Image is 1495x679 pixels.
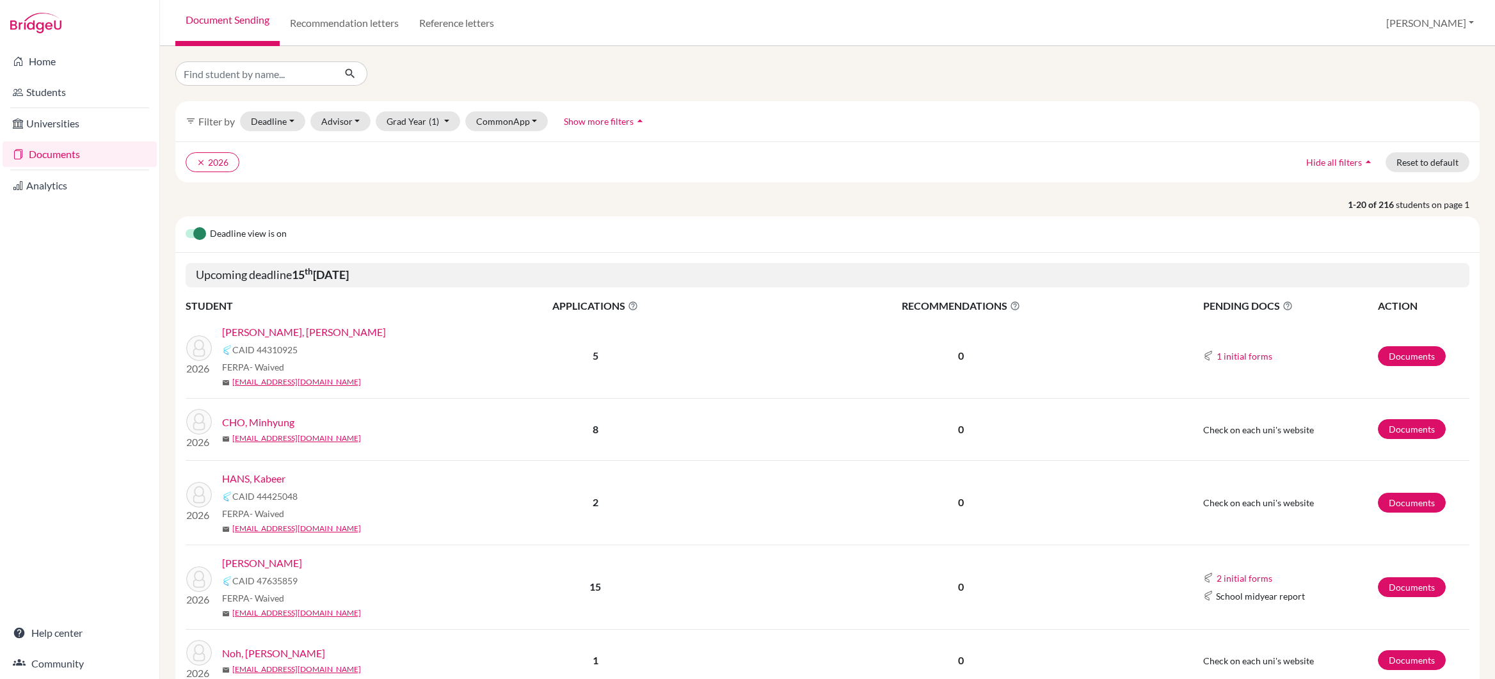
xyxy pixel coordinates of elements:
img: Common App logo [222,345,232,355]
a: [EMAIL_ADDRESS][DOMAIN_NAME] [232,664,361,675]
span: FERPA [222,591,284,605]
b: 5 [593,349,598,362]
span: School midyear report [1216,589,1305,603]
span: Check on each uni's website [1203,497,1314,508]
a: Documents [1378,419,1446,439]
span: Hide all filters [1306,157,1362,168]
span: Check on each uni's website [1203,655,1314,666]
button: CommonApp [465,111,548,131]
i: clear [196,158,205,167]
img: Common App logo [1203,591,1213,601]
h5: Upcoming deadline [186,263,1469,287]
a: CHO, Minhyung [222,415,294,430]
span: mail [222,379,230,387]
a: [PERSON_NAME] [222,555,302,571]
button: Grad Year(1) [376,111,460,131]
span: Check on each uni's website [1203,424,1314,435]
a: Help center [3,620,157,646]
span: mail [222,525,230,533]
span: Filter by [198,115,235,127]
span: APPLICATIONS [442,298,749,314]
button: 1 initial forms [1216,349,1273,363]
img: Common App logo [222,491,232,502]
span: (1) [429,116,439,127]
a: [EMAIL_ADDRESS][DOMAIN_NAME] [232,523,361,534]
span: Deadline view is on [210,227,287,242]
span: - Waived [250,362,284,372]
p: 0 [750,653,1172,668]
span: FERPA [222,360,284,374]
a: Noh, [PERSON_NAME] [222,646,325,661]
a: Documents [1378,577,1446,597]
th: ACTION [1377,298,1469,314]
button: Hide all filtersarrow_drop_up [1295,152,1386,172]
span: PENDING DOCS [1203,298,1377,314]
span: mail [222,610,230,618]
p: 2026 [186,361,212,376]
a: Students [3,79,157,105]
span: CAID 47635859 [232,574,298,587]
i: arrow_drop_up [634,115,646,127]
sup: th [305,266,313,276]
a: Universities [3,111,157,136]
button: [PERSON_NAME] [1380,11,1480,35]
a: Documents [1378,650,1446,670]
img: KOHLI, Devansh [186,566,212,592]
button: Show more filtersarrow_drop_up [553,111,657,131]
img: Common App logo [1203,351,1213,361]
a: [EMAIL_ADDRESS][DOMAIN_NAME] [232,433,361,444]
i: filter_list [186,116,196,126]
th: STUDENT [186,298,442,314]
a: Home [3,49,157,74]
a: Documents [3,141,157,167]
img: BANSAL, Ashish Davender [186,335,212,361]
p: 0 [750,422,1172,437]
img: CHO, Minhyung [186,409,212,435]
span: FERPA [222,507,284,520]
a: Analytics [3,173,157,198]
span: students on page 1 [1396,198,1480,211]
img: Noh, Hyeonggyun [186,640,212,666]
button: clear2026 [186,152,239,172]
span: RECOMMENDATIONS [750,298,1172,314]
strong: 1-20 of 216 [1348,198,1396,211]
button: 2 initial forms [1216,571,1273,586]
a: [EMAIL_ADDRESS][DOMAIN_NAME] [232,376,361,388]
button: Deadline [240,111,305,131]
span: CAID 44425048 [232,490,298,503]
a: [EMAIL_ADDRESS][DOMAIN_NAME] [232,607,361,619]
b: 1 [593,654,598,666]
img: Bridge-U [10,13,61,33]
a: Documents [1378,346,1446,366]
span: Show more filters [564,116,634,127]
a: [PERSON_NAME], [PERSON_NAME] [222,324,386,340]
span: mail [222,435,230,443]
p: 0 [750,495,1172,510]
a: HANS, Kabeer [222,471,285,486]
span: - Waived [250,593,284,603]
p: 2026 [186,592,212,607]
b: 15 [589,580,601,593]
button: Advisor [310,111,371,131]
p: 0 [750,348,1172,363]
span: CAID 44310925 [232,343,298,356]
p: 2026 [186,435,212,450]
img: Common App logo [222,576,232,586]
b: 2 [593,496,598,508]
b: 8 [593,423,598,435]
a: Community [3,651,157,676]
img: HANS, Kabeer [186,482,212,507]
input: Find student by name... [175,61,334,86]
img: Common App logo [1203,573,1213,583]
i: arrow_drop_up [1362,156,1375,168]
span: mail [222,666,230,674]
p: 2026 [186,507,212,523]
a: Documents [1378,493,1446,513]
b: 15 [DATE] [292,268,349,282]
button: Reset to default [1386,152,1469,172]
p: 0 [750,579,1172,595]
span: - Waived [250,508,284,519]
